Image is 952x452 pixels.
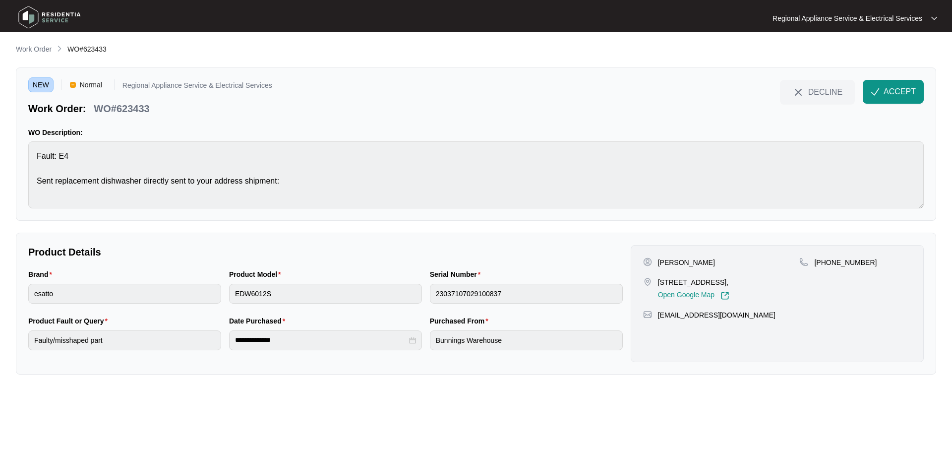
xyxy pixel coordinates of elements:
p: [PERSON_NAME] [658,258,715,267]
p: [EMAIL_ADDRESS][DOMAIN_NAME] [658,310,775,320]
input: Product Model [229,284,422,304]
p: Product Details [28,245,623,259]
input: Serial Number [430,284,623,304]
a: Open Google Map [658,291,729,300]
input: Product Fault or Query [28,330,221,350]
img: map-pin [799,258,808,266]
img: map-pin [643,310,652,319]
p: Regional Appliance Service & Electrical Services [122,82,272,92]
label: Brand [28,269,56,279]
img: map-pin [643,277,652,286]
img: close-Icon [792,86,804,98]
button: check-IconACCEPT [863,80,924,104]
p: WO#623433 [94,102,149,116]
p: WO Description: [28,128,924,137]
span: ACCEPT [884,86,916,98]
label: Date Purchased [229,316,289,326]
img: Link-External [720,291,729,300]
span: DECLINE [808,86,842,97]
a: Work Order [14,44,54,55]
img: chevron-right [56,45,63,53]
input: Brand [28,284,221,304]
span: NEW [28,77,54,92]
img: user-pin [643,258,652,266]
textarea: Fault: E4 Sent replacement dishwasher directly sent to your address shipment: [28,141,924,208]
label: Product Model [229,269,285,279]
p: Work Order [16,44,52,54]
p: Regional Appliance Service & Electrical Services [773,13,922,23]
span: WO#623433 [67,45,107,53]
input: Date Purchased [235,335,407,345]
img: Vercel Logo [70,82,76,88]
label: Purchased From [430,316,492,326]
span: Normal [76,77,106,92]
label: Product Fault or Query [28,316,112,326]
img: check-Icon [871,87,880,96]
img: dropdown arrow [931,16,937,21]
img: residentia service logo [15,2,84,32]
p: Work Order: [28,102,86,116]
p: [PHONE_NUMBER] [814,258,877,267]
p: [STREET_ADDRESS], [658,277,729,287]
button: close-IconDECLINE [780,80,855,104]
input: Purchased From [430,330,623,350]
label: Serial Number [430,269,484,279]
